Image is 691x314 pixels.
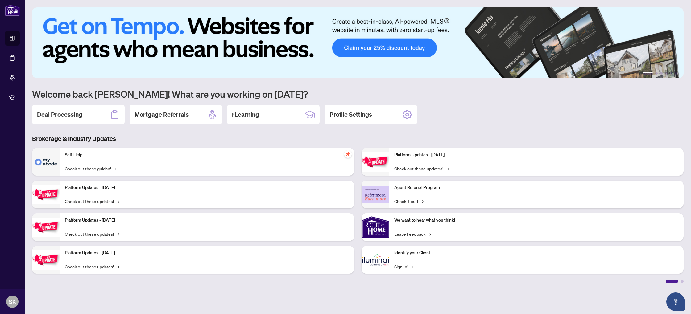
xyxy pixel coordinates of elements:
[32,88,684,100] h1: Welcome back [PERSON_NAME]! What are you working on [DATE]?
[394,198,424,205] a: Check it out!→
[32,218,60,237] img: Platform Updates - July 21, 2025
[670,72,672,75] button: 5
[394,184,679,191] p: Agent Referral Program
[675,72,677,75] button: 6
[116,198,119,205] span: →
[660,72,663,75] button: 3
[665,72,668,75] button: 4
[65,250,349,256] p: Platform Updates - [DATE]
[116,230,119,237] span: →
[32,7,684,78] img: Slide 0
[32,250,60,270] img: Platform Updates - July 8, 2025
[411,263,414,270] span: →
[362,152,389,172] img: Platform Updates - June 23, 2025
[643,72,653,75] button: 1
[394,250,679,256] p: Identify your Client
[65,230,119,237] a: Check out these updates!→
[32,134,684,143] h3: Brokerage & Industry Updates
[116,263,119,270] span: →
[446,165,449,172] span: →
[9,297,16,306] span: SK
[65,263,119,270] a: Check out these updates!→
[394,152,679,158] p: Platform Updates - [DATE]
[666,292,685,311] button: Open asap
[655,72,658,75] button: 2
[65,184,349,191] p: Platform Updates - [DATE]
[134,110,189,119] h2: Mortgage Referrals
[114,165,117,172] span: →
[362,246,389,274] img: Identify your Client
[32,148,60,176] img: Self-Help
[394,217,679,224] p: We want to hear what you think!
[394,165,449,172] a: Check out these updates!→
[362,213,389,241] img: We want to hear what you think!
[428,230,431,237] span: →
[394,263,414,270] a: Sign In!→
[232,110,259,119] h2: rLearning
[65,152,349,158] p: Self-Help
[65,217,349,224] p: Platform Updates - [DATE]
[362,186,389,203] img: Agent Referral Program
[32,185,60,204] img: Platform Updates - September 16, 2025
[5,5,20,16] img: logo
[344,150,352,158] span: pushpin
[329,110,372,119] h2: Profile Settings
[420,198,424,205] span: →
[65,198,119,205] a: Check out these updates!→
[37,110,82,119] h2: Deal Processing
[394,230,431,237] a: Leave Feedback→
[65,165,117,172] a: Check out these guides!→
